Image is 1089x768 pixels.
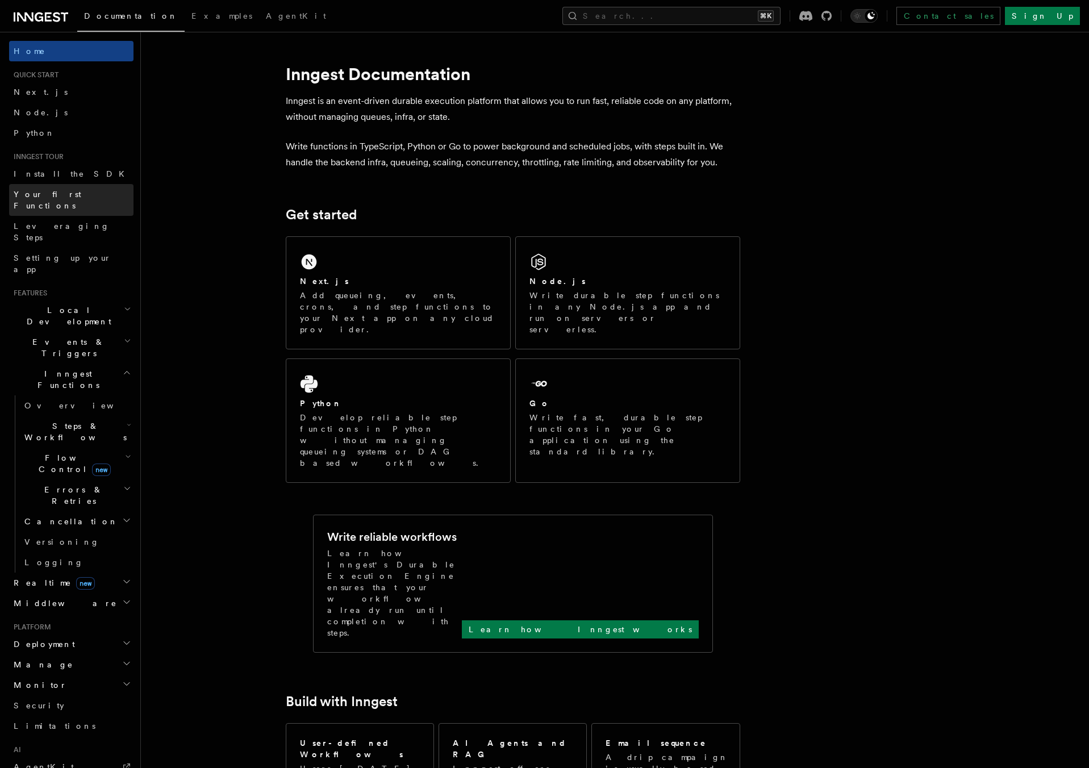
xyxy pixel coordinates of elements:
[606,737,707,749] h2: Email sequence
[529,276,586,287] h2: Node.js
[20,452,125,475] span: Flow Control
[20,532,133,552] a: Versioning
[9,41,133,61] a: Home
[9,634,133,654] button: Deployment
[9,300,133,332] button: Local Development
[20,416,133,448] button: Steps & Workflows
[9,102,133,123] a: Node.js
[266,11,326,20] span: AgentKit
[300,276,349,287] h2: Next.js
[9,593,133,613] button: Middleware
[9,332,133,364] button: Events & Triggers
[185,3,259,31] a: Examples
[14,169,131,178] span: Install the SDK
[9,654,133,675] button: Manage
[20,420,127,443] span: Steps & Workflows
[9,70,59,80] span: Quick start
[529,412,726,457] p: Write fast, durable step functions in your Go application using the standard library.
[300,290,496,335] p: Add queueing, events, crons, and step functions to your Next app on any cloud provider.
[286,236,511,349] a: Next.jsAdd queueing, events, crons, and step functions to your Next app on any cloud provider.
[9,573,133,593] button: Realtimenew
[14,701,64,710] span: Security
[9,598,117,609] span: Middleware
[24,537,99,546] span: Versioning
[286,139,740,170] p: Write functions in TypeScript, Python or Go to power background and scheduled jobs, with steps bu...
[453,737,574,760] h2: AI Agents and RAG
[9,152,64,161] span: Inngest tour
[20,511,133,532] button: Cancellation
[9,336,124,359] span: Events & Triggers
[9,184,133,216] a: Your first Functions
[9,679,67,691] span: Monitor
[92,464,111,476] span: new
[20,552,133,573] a: Logging
[515,358,740,483] a: GoWrite fast, durable step functions in your Go application using the standard library.
[84,11,178,20] span: Documentation
[562,7,781,25] button: Search...⌘K
[462,620,699,638] a: Learn how Inngest works
[14,128,55,137] span: Python
[14,108,68,117] span: Node.js
[77,3,185,32] a: Documentation
[20,448,133,479] button: Flow Controlnew
[515,236,740,349] a: Node.jsWrite durable step functions in any Node.js app and run on servers or serverless.
[20,484,123,507] span: Errors & Retries
[20,479,133,511] button: Errors & Retries
[529,290,726,335] p: Write durable step functions in any Node.js app and run on servers or serverless.
[300,398,342,409] h2: Python
[14,253,111,274] span: Setting up your app
[24,558,84,567] span: Logging
[286,694,398,709] a: Build with Inngest
[286,358,511,483] a: PythonDevelop reliable step functions in Python without managing queueing systems or DAG based wo...
[896,7,1000,25] a: Contact sales
[286,64,740,84] h1: Inngest Documentation
[9,304,124,327] span: Local Development
[9,164,133,184] a: Install the SDK
[14,190,81,210] span: Your first Functions
[9,745,21,754] span: AI
[1005,7,1080,25] a: Sign Up
[14,721,95,731] span: Limitations
[9,368,123,391] span: Inngest Functions
[9,659,73,670] span: Manage
[14,45,45,57] span: Home
[850,9,878,23] button: Toggle dark mode
[300,412,496,469] p: Develop reliable step functions in Python without managing queueing systems or DAG based workflows.
[9,248,133,279] a: Setting up your app
[327,548,462,638] p: Learn how Inngest's Durable Execution Engine ensures that your workflow already run until complet...
[9,364,133,395] button: Inngest Functions
[469,624,692,635] p: Learn how Inngest works
[9,675,133,695] button: Monitor
[300,737,420,760] h2: User-defined Workflows
[14,87,68,97] span: Next.js
[529,398,550,409] h2: Go
[286,93,740,125] p: Inngest is an event-driven durable execution platform that allows you to run fast, reliable code ...
[9,577,95,588] span: Realtime
[20,395,133,416] a: Overview
[259,3,333,31] a: AgentKit
[9,123,133,143] a: Python
[20,516,118,527] span: Cancellation
[24,401,141,410] span: Overview
[9,82,133,102] a: Next.js
[9,289,47,298] span: Features
[191,11,252,20] span: Examples
[758,10,774,22] kbd: ⌘K
[14,222,110,242] span: Leveraging Steps
[9,695,133,716] a: Security
[9,638,75,650] span: Deployment
[286,207,357,223] a: Get started
[9,216,133,248] a: Leveraging Steps
[9,395,133,573] div: Inngest Functions
[327,529,457,545] h2: Write reliable workflows
[9,623,51,632] span: Platform
[76,577,95,590] span: new
[9,716,133,736] a: Limitations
